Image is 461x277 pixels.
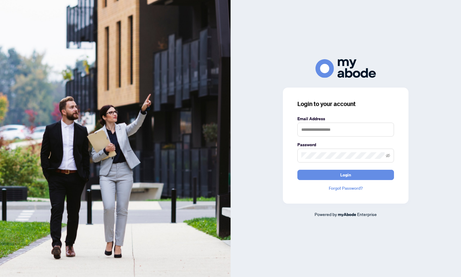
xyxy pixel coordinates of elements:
span: Login [340,170,351,180]
span: Enterprise [357,211,377,217]
a: Forgot Password? [297,185,394,192]
img: ma-logo [315,59,376,78]
a: myAbode [338,211,356,218]
span: eye-invisible [386,153,390,158]
span: Powered by [315,211,337,217]
label: Email Address [297,115,394,122]
button: Login [297,170,394,180]
h3: Login to your account [297,100,394,108]
label: Password [297,141,394,148]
